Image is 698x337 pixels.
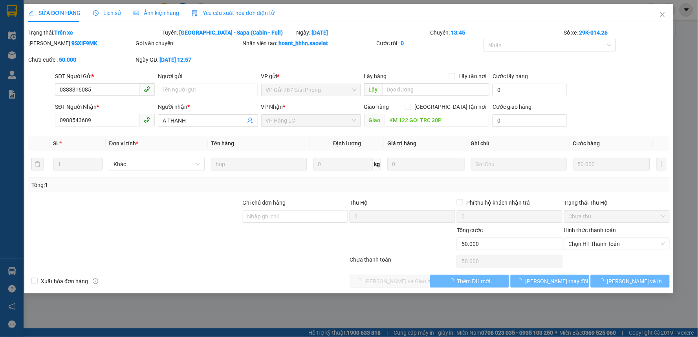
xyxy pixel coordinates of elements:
[211,140,234,147] span: Tên hàng
[411,103,489,111] span: [GEOGRAPHIC_DATA] tận nơi
[114,158,200,170] span: Khác
[31,181,269,189] div: Tổng: 1
[449,278,457,284] span: loading
[54,29,73,36] b: Trên xe
[569,211,665,222] span: Chưa thu
[364,104,389,110] span: Giao hàng
[144,117,150,123] span: phone
[493,114,567,127] input: Cước giao hàng
[53,140,59,147] span: SL
[451,29,465,36] b: 13:45
[377,39,482,48] div: Cước rồi :
[247,117,253,124] span: user-add
[279,40,328,46] b: hoant_hhhn.saoviet
[134,10,139,16] span: picture
[349,255,456,269] div: Chưa thanh toán
[179,29,283,36] b: [GEOGRAPHIC_DATA] - Sapa (Cabin - Full)
[573,158,650,170] input: 0
[261,72,361,81] div: VP gửi
[364,73,387,79] span: Lấy hàng
[59,57,76,63] b: 50.000
[511,275,590,288] button: [PERSON_NAME] thay đổi
[158,103,258,111] div: Người nhận
[563,28,671,37] div: Số xe:
[429,28,563,37] div: Chuyến:
[493,104,531,110] label: Cước giao hàng
[660,11,666,18] span: close
[93,278,98,284] span: info-circle
[401,40,404,46] b: 0
[71,40,97,46] b: 9SXIF9MK
[27,28,161,37] div: Trạng thái:
[350,275,429,288] button: [PERSON_NAME] và Giao hàng
[579,29,608,36] b: 29K-014.26
[333,140,361,147] span: Định lượng
[93,10,99,16] span: clock-circle
[55,103,155,111] div: SĐT Người Nhận
[599,278,607,284] span: loading
[295,28,429,37] div: Ngày:
[28,10,34,16] span: edit
[526,277,588,286] span: [PERSON_NAME] thay đổi
[373,158,381,170] span: kg
[569,238,665,250] span: Chọn HT Thanh Toán
[493,84,567,96] input: Cước lấy hàng
[364,114,385,126] span: Giao
[457,227,483,233] span: Tổng cước
[455,72,489,81] span: Lấy tận nơi
[192,10,275,16] span: Yêu cầu xuất hóa đơn điện tử
[136,55,241,64] div: Ngày GD:
[31,158,44,170] button: delete
[387,158,465,170] input: 0
[656,158,666,170] button: plus
[93,10,121,16] span: Lịch sử
[266,115,356,126] span: VP Hàng LC
[493,73,528,79] label: Cước lấy hàng
[192,10,198,16] img: icon
[28,55,134,64] div: Chưa cước :
[382,83,490,96] input: Dọc đường
[144,86,150,92] span: phone
[136,39,241,48] div: Gói vận chuyển:
[350,200,368,206] span: Thu Hộ
[109,140,138,147] span: Đơn vị tính
[28,10,81,16] span: SỬA ĐƠN HÀNG
[364,83,382,96] span: Lấy
[573,140,600,147] span: Cước hàng
[607,277,662,286] span: [PERSON_NAME] và In
[471,158,567,170] input: Ghi Chú
[159,57,191,63] b: [DATE] 12:57
[243,210,348,223] input: Ghi chú đơn hàng
[161,28,295,37] div: Tuyến:
[591,275,670,288] button: [PERSON_NAME] và In
[430,275,509,288] button: Thêm ĐH mới
[158,72,258,81] div: Người gửi
[387,140,416,147] span: Giá trị hàng
[652,4,674,26] button: Close
[261,104,283,110] span: VP Nhận
[468,136,570,151] th: Ghi chú
[243,39,375,48] div: Nhân viên tạo:
[243,200,286,206] label: Ghi chú đơn hàng
[55,72,155,81] div: SĐT Người Gửi
[211,158,307,170] input: VD: Bàn, Ghế
[38,277,91,286] span: Xuất hóa đơn hàng
[28,39,134,48] div: [PERSON_NAME]:
[517,278,526,284] span: loading
[311,29,328,36] b: [DATE]
[385,114,490,126] input: Dọc đường
[564,227,616,233] label: Hình thức thanh toán
[266,84,356,96] span: VP Gửi 787 Giải Phóng
[564,198,670,207] div: Trạng thái Thu Hộ
[457,277,491,286] span: Thêm ĐH mới
[134,10,179,16] span: Ảnh kiện hàng
[463,198,533,207] span: Phí thu hộ khách nhận trả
